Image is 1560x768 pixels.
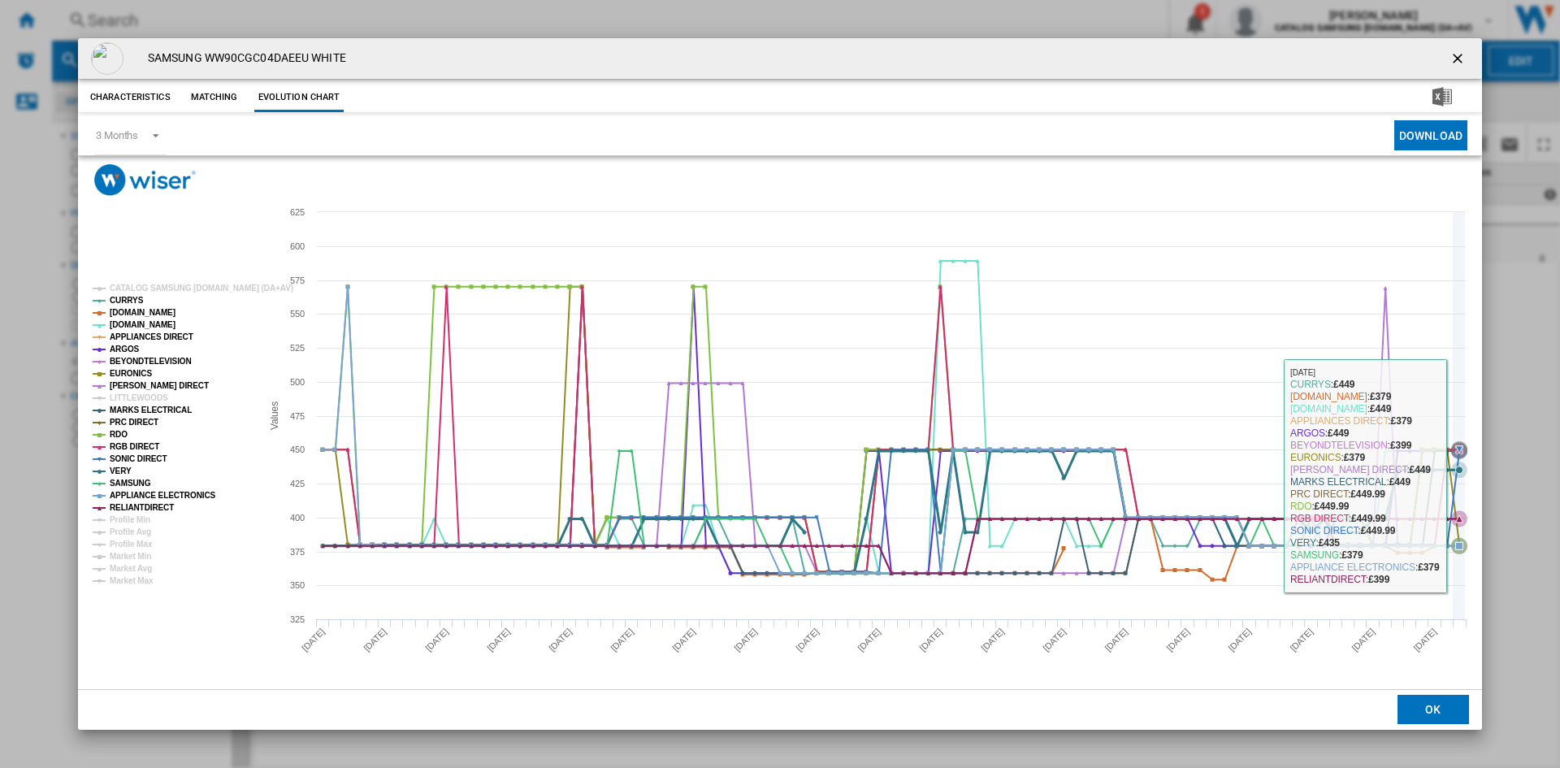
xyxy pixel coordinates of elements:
[290,479,305,488] tspan: 425
[485,627,512,653] tspan: [DATE]
[1350,627,1376,653] tspan: [DATE]
[110,552,151,561] tspan: Market Min
[110,503,174,512] tspan: RELIANTDIRECT
[290,309,305,319] tspan: 550
[290,343,305,353] tspan: 525
[290,547,305,557] tspan: 375
[423,627,450,653] tspan: [DATE]
[1406,83,1478,112] button: Download in Excel
[290,445,305,454] tspan: 450
[1394,120,1467,150] button: Download
[1443,42,1475,75] button: getI18NText('BUTTONS.CLOSE_DIALOG')
[290,580,305,590] tspan: 350
[670,627,697,653] tspan: [DATE]
[110,430,128,439] tspan: RDO
[110,393,168,402] tspan: LITTLEWOODS
[110,564,152,573] tspan: Market Avg
[110,515,150,524] tspan: Profile Min
[86,83,175,112] button: Characteristics
[290,207,305,217] tspan: 625
[1288,627,1315,653] tspan: [DATE]
[110,381,209,390] tspan: [PERSON_NAME] DIRECT
[979,627,1006,653] tspan: [DATE]
[300,627,327,653] tspan: [DATE]
[110,454,167,463] tspan: SONIC DIRECT
[1411,627,1438,653] tspan: [DATE]
[1041,627,1068,653] tspan: [DATE]
[110,332,193,341] tspan: APPLIANCES DIRECT
[110,296,144,305] tspan: CURRYS
[917,627,944,653] tspan: [DATE]
[290,241,305,251] tspan: 600
[94,164,196,196] img: logo_wiser_300x94.png
[110,308,175,317] tspan: [DOMAIN_NAME]
[110,442,159,451] tspan: RGB DIRECT
[110,466,132,475] tspan: VERY
[110,357,192,366] tspan: BEYONDTELEVISION
[91,42,123,75] img: empty.gif
[110,320,175,329] tspan: [DOMAIN_NAME]
[179,83,250,112] button: Matching
[110,418,158,427] tspan: PRC DIRECT
[110,576,154,585] tspan: Market Max
[110,479,151,488] tspan: SAMSUNG
[1226,627,1253,653] tspan: [DATE]
[856,627,882,653] tspan: [DATE]
[110,491,216,500] tspan: APPLIANCE ELECTRONICS
[290,377,305,387] tspan: 500
[1103,627,1129,653] tspan: [DATE]
[269,401,280,430] tspan: Values
[110,284,293,293] tspan: CATALOG SAMSUNG [DOMAIN_NAME] (DA+AV)
[609,627,635,653] tspan: [DATE]
[110,345,140,354] tspan: ARGOS
[362,627,388,653] tspan: [DATE]
[254,83,344,112] button: Evolution chart
[547,627,574,653] tspan: [DATE]
[1449,50,1469,70] ng-md-icon: getI18NText('BUTTONS.CLOSE_DIALOG')
[110,527,151,536] tspan: Profile Avg
[1164,627,1191,653] tspan: [DATE]
[140,50,346,67] h4: SAMSUNG WW90CGC04DAEEU WHITE
[794,627,821,653] tspan: [DATE]
[1397,695,1469,724] button: OK
[290,614,305,624] tspan: 325
[110,406,192,414] tspan: MARKS ELECTRICAL
[290,513,305,523] tspan: 400
[732,627,759,653] tspan: [DATE]
[96,129,138,141] div: 3 Months
[110,369,152,378] tspan: EURONICS
[290,276,305,285] tspan: 575
[78,38,1482,730] md-dialog: Product popup
[290,411,305,421] tspan: 475
[110,540,153,549] tspan: Profile Max
[1432,87,1452,106] img: excel-24x24.png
